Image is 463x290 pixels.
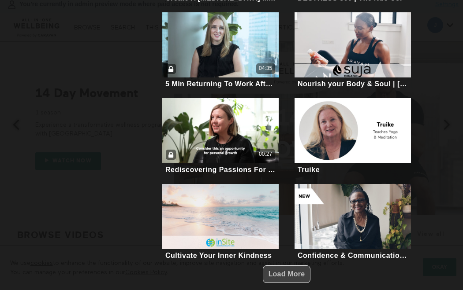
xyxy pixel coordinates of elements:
[162,98,278,175] a: Rediscovering Passions For Empty Nesters (Highlight)00:27Rediscovering Passions For Empty Nesters...
[162,184,278,261] a: Cultivate Your Inner KindnessCultivate Your Inner Kindness
[165,80,276,88] div: 5 Min Returning To Work After A Medical Leave
[162,12,278,89] a: 5 Min Returning To Work After A Medical Leave04:355 Min Returning To Work After A Medical Leave
[259,151,272,158] div: 00:27
[298,80,408,88] div: Nourish your Body & Soul | [PERSON_NAME]
[295,98,411,175] a: TruikeTruike
[295,12,411,89] a: Nourish your Body & Soul | Suja JuiceNourish your Body & Soul | [PERSON_NAME]
[165,165,276,174] div: Rediscovering Passions For Empty Nesters (Highlight)
[263,265,311,283] button: Load More
[298,165,320,174] div: Truike
[295,184,411,261] a: Confidence & Communication SkillsConfidence & Communication Skills
[165,251,272,260] div: Cultivate Your Inner Kindness
[298,251,408,260] div: Confidence & Communication Skills
[269,270,305,278] span: Load More
[259,65,272,72] div: 04:35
